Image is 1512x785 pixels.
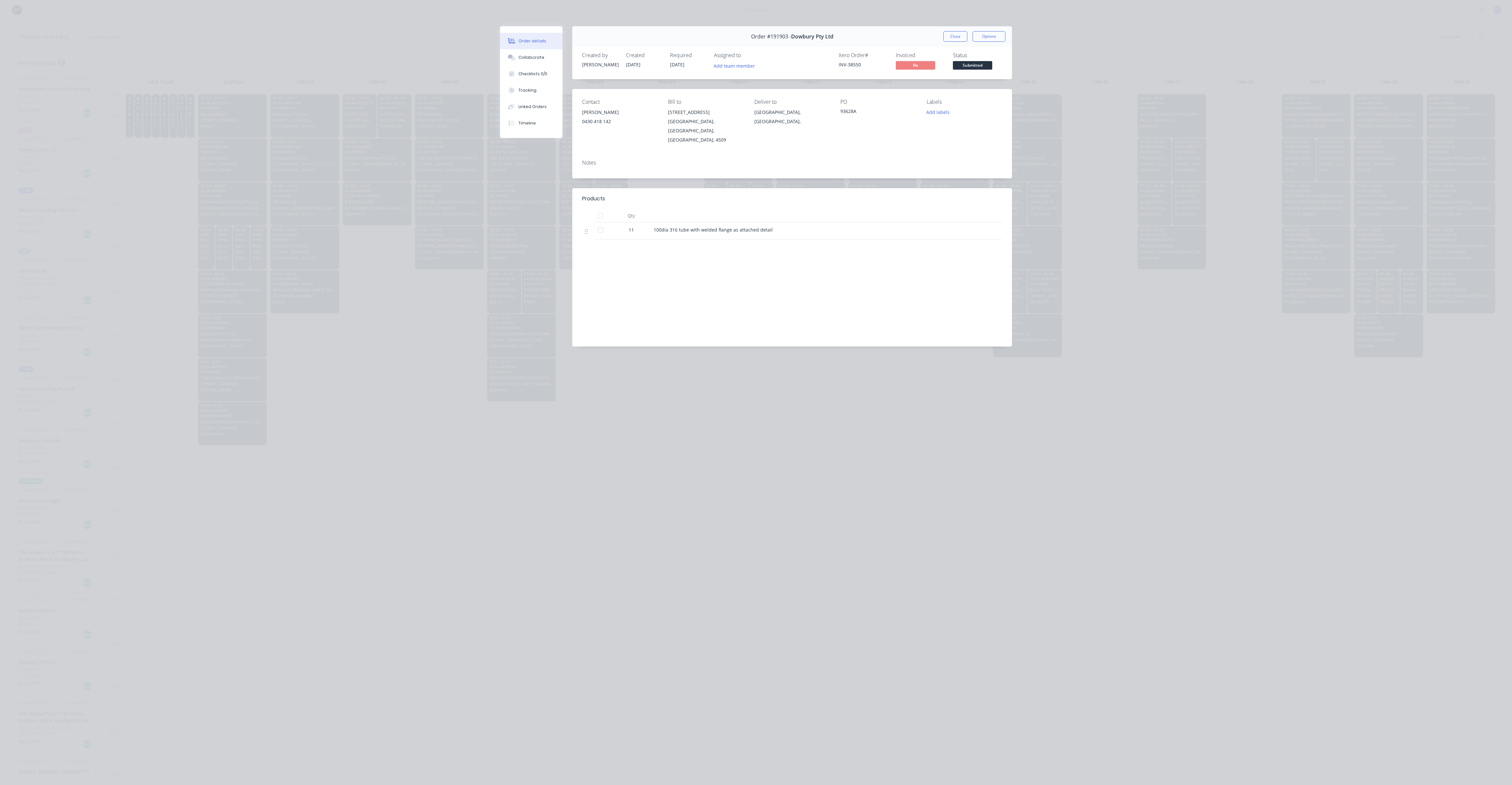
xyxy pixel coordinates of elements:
div: Xero Order # [839,52,888,58]
div: [GEOGRAPHIC_DATA], [GEOGRAPHIC_DATA], [GEOGRAPHIC_DATA], 4509 [668,117,744,145]
span: Submitted [953,61,992,69]
div: Qty [612,209,651,222]
button: Checklists 0/0 [500,66,562,82]
button: Add team member [714,61,759,70]
div: INV-38550 [839,61,888,68]
div: [PERSON_NAME] [582,61,618,68]
span: Order #191903 - [751,34,791,40]
div: Assigned to [714,52,780,58]
button: Order details [500,33,562,49]
span: Dowbury Pty Ltd [791,34,833,40]
div: 0430 418 142 [582,117,658,126]
div: Products [582,195,605,203]
button: Timeline [500,115,562,131]
span: 11 [629,226,634,233]
button: Collaborate [500,49,562,66]
button: Add labels [923,108,953,117]
div: Deliver to [754,99,830,105]
span: [DATE] [626,61,640,68]
div: Contact [582,99,658,105]
div: Invoiced [896,52,945,58]
button: Options [973,31,1005,42]
div: Status [953,52,1002,58]
button: Submitted [953,61,992,71]
div: Notes [582,160,1002,166]
div: Bill to [668,99,744,105]
div: 93628A [840,108,916,117]
div: [GEOGRAPHIC_DATA], [754,117,830,126]
div: PO [840,99,916,105]
div: [STREET_ADDRESS] [668,108,744,117]
div: [GEOGRAPHIC_DATA],[GEOGRAPHIC_DATA], [754,108,830,129]
div: Tracking [518,87,536,93]
span: No [896,61,935,69]
div: Required [670,52,706,58]
div: [STREET_ADDRESS][GEOGRAPHIC_DATA], [GEOGRAPHIC_DATA], [GEOGRAPHIC_DATA], 4509 [668,108,744,145]
div: [GEOGRAPHIC_DATA], [754,108,830,117]
button: Linked Orders [500,99,562,115]
div: Labels [927,99,1002,105]
button: Tracking [500,82,562,99]
button: Add team member [710,61,759,70]
div: Checklists 0/0 [518,71,547,77]
span: [DATE] [670,61,684,68]
div: [PERSON_NAME] [582,108,658,117]
button: Close [943,31,967,42]
div: Timeline [518,120,536,126]
div: Linked Orders [518,104,547,110]
div: Created by [582,52,618,58]
div: Collaborate [518,55,544,60]
div: [PERSON_NAME]0430 418 142 [582,108,658,129]
div: Order details [518,38,546,44]
div: Created [626,52,662,58]
span: 100dia 316 tube with welded flange as attached detail [654,227,773,233]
